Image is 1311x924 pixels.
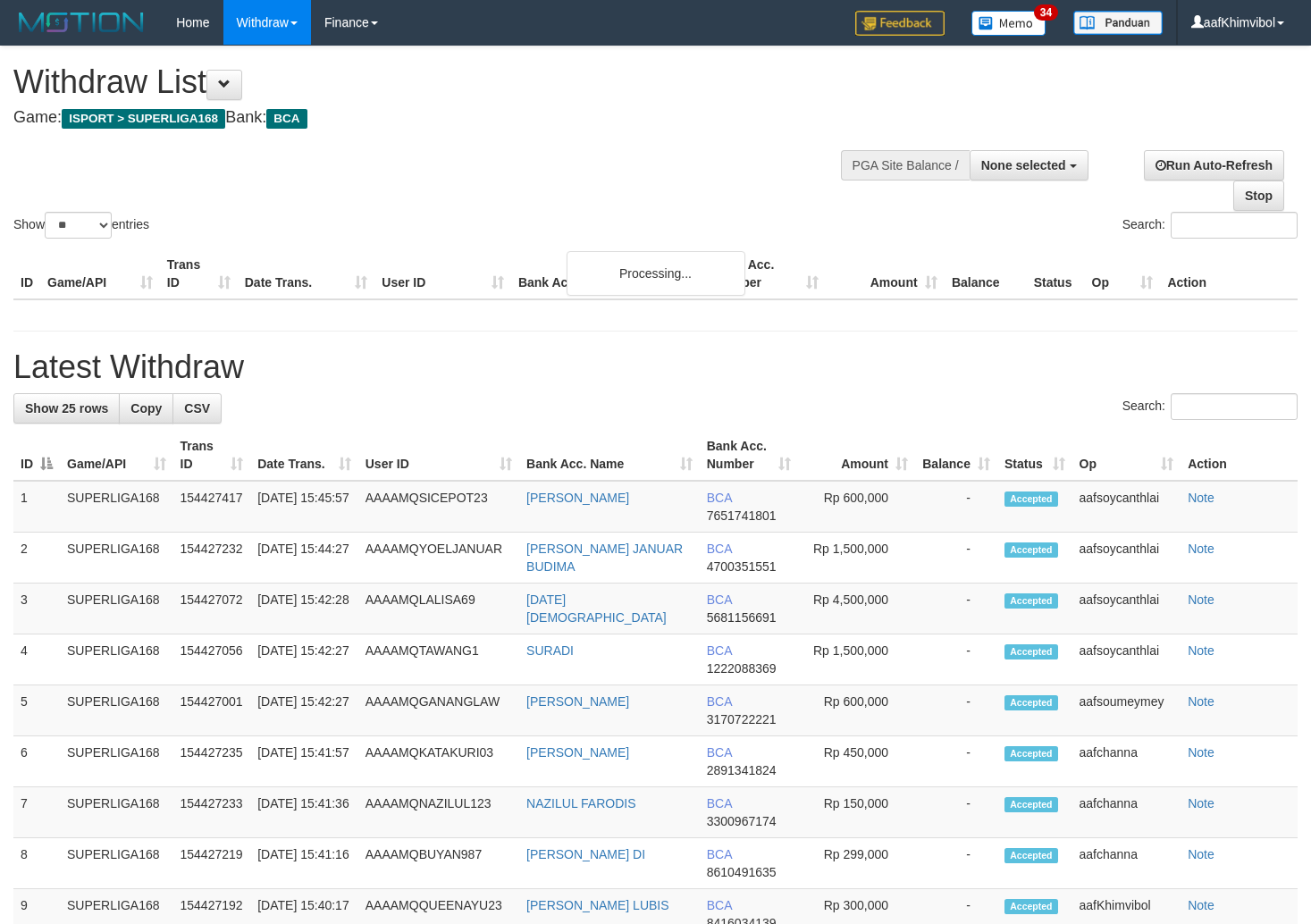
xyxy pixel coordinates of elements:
[526,491,629,505] a: [PERSON_NAME]
[1004,695,1058,710] span: Accepted
[707,814,777,828] span: Copy 3300967174 to clipboard
[358,584,519,634] td: AAAAMQLALISA69
[841,150,970,181] div: PGA Site Balance /
[707,610,777,625] span: Copy 5681156691 to clipboard
[915,584,997,634] td: -
[1171,393,1298,420] input: Search:
[1004,797,1058,812] span: Accepted
[13,64,856,100] h1: Withdraw List
[173,481,251,533] td: 154427417
[250,584,358,634] td: [DATE] 15:42:28
[970,150,1088,181] button: None selected
[1072,481,1181,533] td: aafsoycanthlai
[1072,685,1181,736] td: aafsoumeymey
[1188,491,1214,505] a: Note
[13,634,60,685] td: 4
[1122,212,1298,239] label: Search:
[1072,838,1181,889] td: aafchanna
[915,634,997,685] td: -
[250,736,358,787] td: [DATE] 15:41:57
[1072,634,1181,685] td: aafsoycanthlai
[707,491,732,505] span: BCA
[60,634,173,685] td: SUPERLIGA168
[798,685,915,736] td: Rp 600,000
[1073,11,1163,35] img: panduan.png
[13,584,60,634] td: 3
[1072,584,1181,634] td: aafsoycanthlai
[798,838,915,889] td: Rp 299,000
[915,787,997,838] td: -
[173,430,251,481] th: Trans ID: activate to sort column ascending
[173,736,251,787] td: 154427235
[1144,150,1284,181] a: Run Auto-Refresh
[358,533,519,584] td: AAAAMQYOELJANUAR
[1085,248,1161,299] th: Op
[707,694,732,709] span: BCA
[1122,393,1298,420] label: Search:
[707,508,777,523] span: Copy 7651741801 to clipboard
[358,481,519,533] td: AAAAMQSICEPOT23
[358,634,519,685] td: AAAAMQTAWANG1
[526,847,645,861] a: [PERSON_NAME] DI
[173,685,251,736] td: 154427001
[526,694,629,709] a: [PERSON_NAME]
[971,11,1046,36] img: Button%20Memo.svg
[511,248,707,299] th: Bank Acc. Name
[1171,212,1298,239] input: Search:
[160,248,238,299] th: Trans ID
[1188,592,1214,607] a: Note
[13,212,149,239] label: Show entries
[13,685,60,736] td: 5
[60,838,173,889] td: SUPERLIGA168
[250,481,358,533] td: [DATE] 15:45:57
[358,838,519,889] td: AAAAMQBUYAN987
[1188,542,1214,556] a: Note
[798,736,915,787] td: Rp 450,000
[1034,4,1058,21] span: 34
[173,584,251,634] td: 154427072
[798,787,915,838] td: Rp 150,000
[915,685,997,736] td: -
[1004,593,1058,609] span: Accepted
[855,11,945,36] img: Feedback.jpg
[997,430,1072,481] th: Status: activate to sort column ascending
[1072,430,1181,481] th: Op: activate to sort column ascending
[1188,898,1214,912] a: Note
[40,248,160,299] th: Game/API
[374,248,511,299] th: User ID
[173,634,251,685] td: 154427056
[826,248,945,299] th: Amount
[707,592,732,607] span: BCA
[707,712,777,727] span: Copy 3170722221 to clipboard
[1072,736,1181,787] td: aafchanna
[915,838,997,889] td: -
[707,559,777,574] span: Copy 4700351551 to clipboard
[13,533,60,584] td: 2
[707,847,732,861] span: BCA
[707,745,732,760] span: BCA
[25,401,108,416] span: Show 25 rows
[13,9,149,36] img: MOTION_logo.png
[915,736,997,787] td: -
[250,838,358,889] td: [DATE] 15:41:16
[184,401,210,416] span: CSV
[1188,643,1214,658] a: Note
[13,787,60,838] td: 7
[13,430,60,481] th: ID: activate to sort column descending
[798,533,915,584] td: Rp 1,500,000
[981,158,1066,172] span: None selected
[60,736,173,787] td: SUPERLIGA168
[1004,899,1058,914] span: Accepted
[707,763,777,777] span: Copy 2891341824 to clipboard
[60,584,173,634] td: SUPERLIGA168
[358,787,519,838] td: AAAAMQNAZILUL123
[358,430,519,481] th: User ID: activate to sort column ascending
[945,248,1027,299] th: Balance
[526,542,683,574] a: [PERSON_NAME] JANUAR BUDIMA
[1181,430,1298,481] th: Action
[707,865,777,879] span: Copy 8610491635 to clipboard
[1188,796,1214,811] a: Note
[526,643,574,658] a: SURADI
[519,430,700,481] th: Bank Acc. Name: activate to sort column ascending
[526,592,667,625] a: [DATE][DEMOGRAPHIC_DATA]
